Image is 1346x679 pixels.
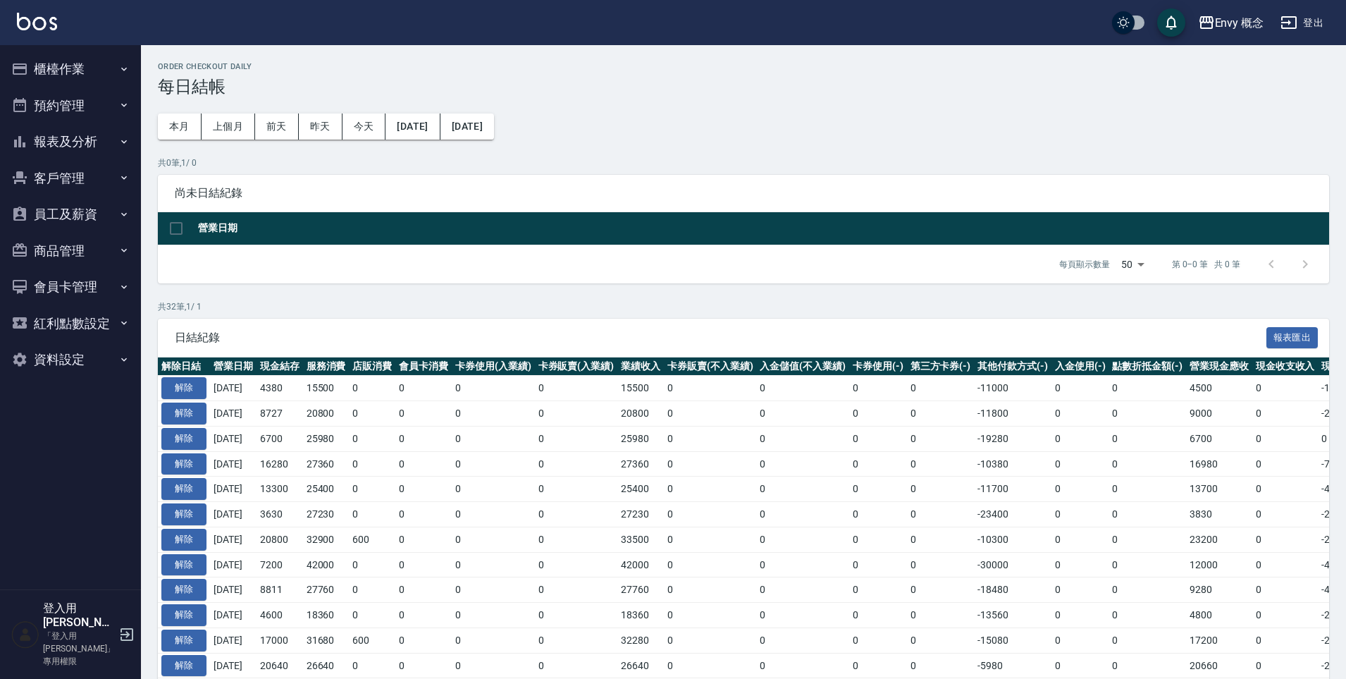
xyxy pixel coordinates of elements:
[257,357,303,376] th: 現金結存
[535,603,618,628] td: 0
[617,577,664,603] td: 27760
[1109,357,1186,376] th: 點數折抵金額(-)
[161,655,206,677] button: 解除
[617,426,664,451] td: 25980
[210,603,257,628] td: [DATE]
[1186,451,1252,477] td: 16980
[907,653,975,678] td: 0
[756,357,849,376] th: 入金儲值(不入業績)
[342,114,386,140] button: 今天
[974,426,1051,451] td: -19280
[303,628,350,653] td: 31680
[1252,603,1319,628] td: 0
[664,451,757,477] td: 0
[1051,451,1109,477] td: 0
[158,157,1329,169] p: 共 0 筆, 1 / 0
[1252,357,1319,376] th: 現金收支收入
[395,628,452,653] td: 0
[452,502,535,527] td: 0
[6,196,135,233] button: 員工及薪資
[1252,552,1319,577] td: 0
[1109,451,1186,477] td: 0
[210,628,257,653] td: [DATE]
[452,577,535,603] td: 0
[1051,577,1109,603] td: 0
[210,552,257,577] td: [DATE]
[1186,426,1252,451] td: 6700
[535,653,618,678] td: 0
[303,451,350,477] td: 27360
[349,628,395,653] td: 600
[535,451,618,477] td: 0
[1192,8,1270,37] button: Envy 概念
[349,357,395,376] th: 店販消費
[907,603,975,628] td: 0
[349,376,395,401] td: 0
[11,620,39,649] img: Person
[1051,401,1109,427] td: 0
[849,477,907,502] td: 0
[907,451,975,477] td: 0
[1109,527,1186,552] td: 0
[349,527,395,552] td: 600
[1186,527,1252,552] td: 23200
[907,401,975,427] td: 0
[1109,401,1186,427] td: 0
[535,477,618,502] td: 0
[385,114,440,140] button: [DATE]
[6,269,135,305] button: 會員卡管理
[1252,653,1319,678] td: 0
[1051,653,1109,678] td: 0
[756,552,849,577] td: 0
[617,603,664,628] td: 18360
[907,477,975,502] td: 0
[849,577,907,603] td: 0
[195,212,1329,245] th: 營業日期
[303,527,350,552] td: 32900
[1109,376,1186,401] td: 0
[617,502,664,527] td: 27230
[664,357,757,376] th: 卡券販賣(不入業績)
[617,552,664,577] td: 42000
[1051,357,1109,376] th: 入金使用(-)
[907,628,975,653] td: 0
[664,577,757,603] td: 0
[452,401,535,427] td: 0
[974,502,1051,527] td: -23400
[6,160,135,197] button: 客戶管理
[664,426,757,451] td: 0
[6,341,135,378] button: 資料設定
[299,114,342,140] button: 昨天
[756,376,849,401] td: 0
[161,529,206,551] button: 解除
[43,601,115,630] h5: 登入用[PERSON_NAME]
[1252,376,1319,401] td: 0
[535,426,618,451] td: 0
[1059,258,1110,271] p: 每頁顯示數量
[257,401,303,427] td: 8727
[1252,477,1319,502] td: 0
[349,426,395,451] td: 0
[161,478,206,500] button: 解除
[257,653,303,678] td: 20640
[974,376,1051,401] td: -11000
[974,357,1051,376] th: 其他付款方式(-)
[452,477,535,502] td: 0
[1186,401,1252,427] td: 9000
[452,653,535,678] td: 0
[257,577,303,603] td: 8811
[1186,603,1252,628] td: 4800
[535,376,618,401] td: 0
[849,401,907,427] td: 0
[1252,426,1319,451] td: 0
[257,603,303,628] td: 4600
[756,451,849,477] td: 0
[974,628,1051,653] td: -15080
[617,451,664,477] td: 27360
[974,527,1051,552] td: -10300
[257,451,303,477] td: 16280
[1109,653,1186,678] td: 0
[849,653,907,678] td: 0
[1109,502,1186,527] td: 0
[255,114,299,140] button: 前天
